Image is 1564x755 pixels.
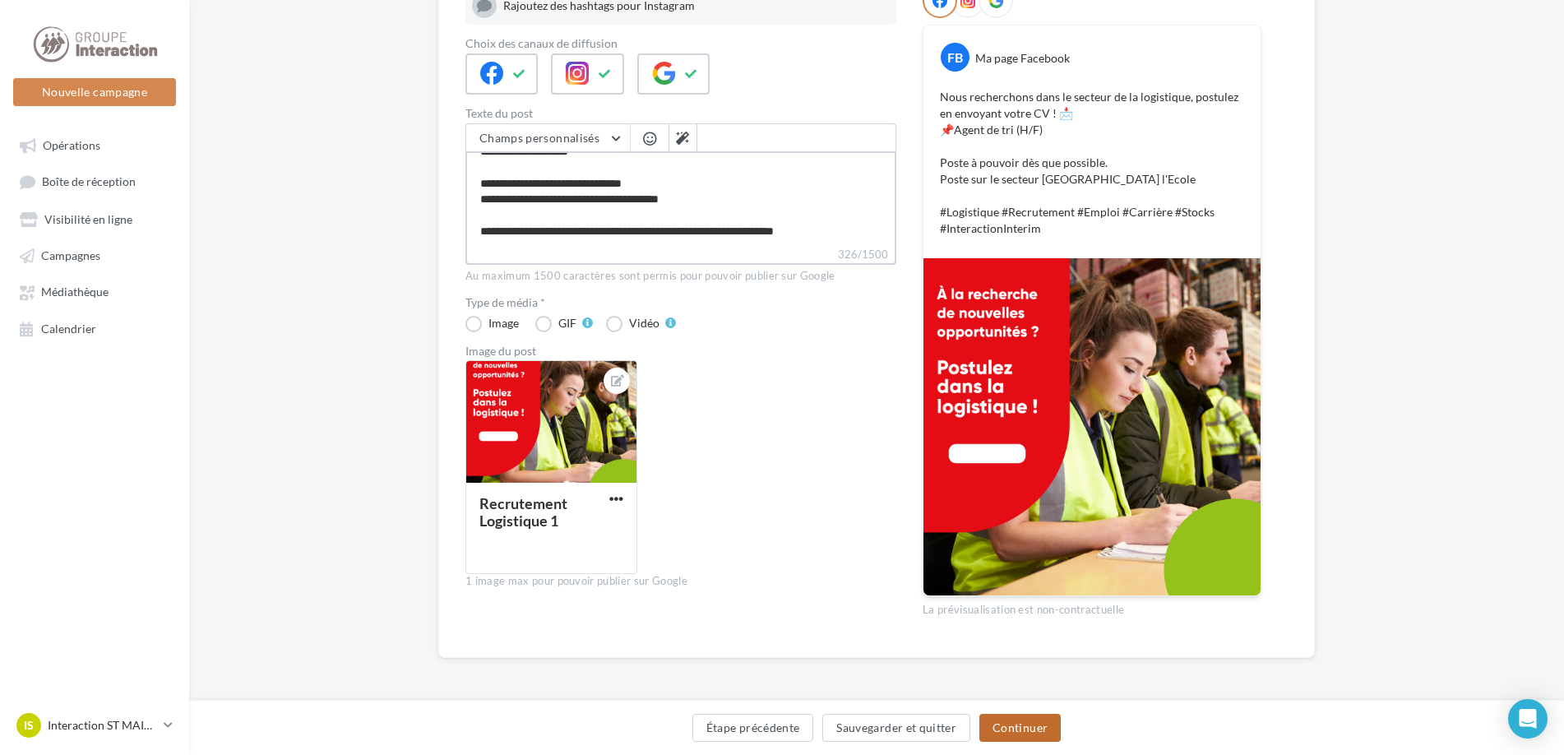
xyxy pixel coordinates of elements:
[43,138,100,152] span: Opérations
[941,43,969,72] div: FB
[479,494,567,530] div: Recrutement Logistique 1
[10,130,179,160] a: Opérations
[41,322,96,336] span: Calendrier
[979,714,1061,742] button: Continuer
[488,317,519,329] div: Image
[692,714,814,742] button: Étape précédente
[41,248,100,262] span: Campagnes
[42,175,136,189] span: Boîte de réception
[24,717,34,734] span: IS
[1508,699,1548,739] div: Open Intercom Messenger
[465,38,896,49] label: Choix des canaux de diffusion
[479,131,599,145] span: Champs personnalisés
[10,204,179,234] a: Visibilité en ligne
[629,317,659,329] div: Vidéo
[10,166,179,197] a: Boîte de réception
[465,574,896,589] div: 1 image max pour pouvoir publier sur Google
[465,345,896,357] div: Image du post
[940,89,1244,237] p: Nous recherchons dans le secteur de la logistique, postulez en envoyant votre CV ! 📩 📌Agent de tr...
[41,285,109,299] span: Médiathèque
[44,212,132,226] span: Visibilité en ligne
[10,240,179,270] a: Campagnes
[48,717,157,734] p: Interaction ST MAIXENT
[10,313,179,343] a: Calendrier
[466,124,630,152] button: Champs personnalisés
[975,50,1070,67] div: Ma page Facebook
[465,269,896,284] div: Au maximum 1500 caractères sont permis pour pouvoir publier sur Google
[465,246,896,265] label: 326/1500
[558,317,576,329] div: GIF
[10,276,179,306] a: Médiathèque
[13,710,176,741] a: IS Interaction ST MAIXENT
[923,596,1261,618] div: La prévisualisation est non-contractuelle
[822,714,970,742] button: Sauvegarder et quitter
[465,108,896,119] label: Texte du post
[465,297,896,308] label: Type de média *
[13,78,176,106] button: Nouvelle campagne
